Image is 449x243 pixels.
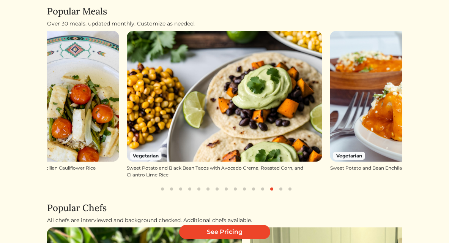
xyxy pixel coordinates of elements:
div: Over 30 meals, updated monthly. Customize as needed. [47,20,402,28]
h4: Popular Meals [47,6,402,17]
a: See Pricing [179,225,270,239]
div: Sweet Potato and Black Bean Tacos with Avocado Crema, Roasted Corn, and Cilantro Lime Rice [127,165,322,178]
span: Vegetarian [130,152,162,159]
h4: Popular Chefs [47,203,402,214]
div: All chefs are interviewed and background checked. Additional chefs available. [47,216,402,224]
span: Vegetarian [333,152,365,159]
img: Sweet Potato and Black Bean Tacos with Avocado Crema, Roasted Corn, and Cilantro Lime Rice [127,31,322,161]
